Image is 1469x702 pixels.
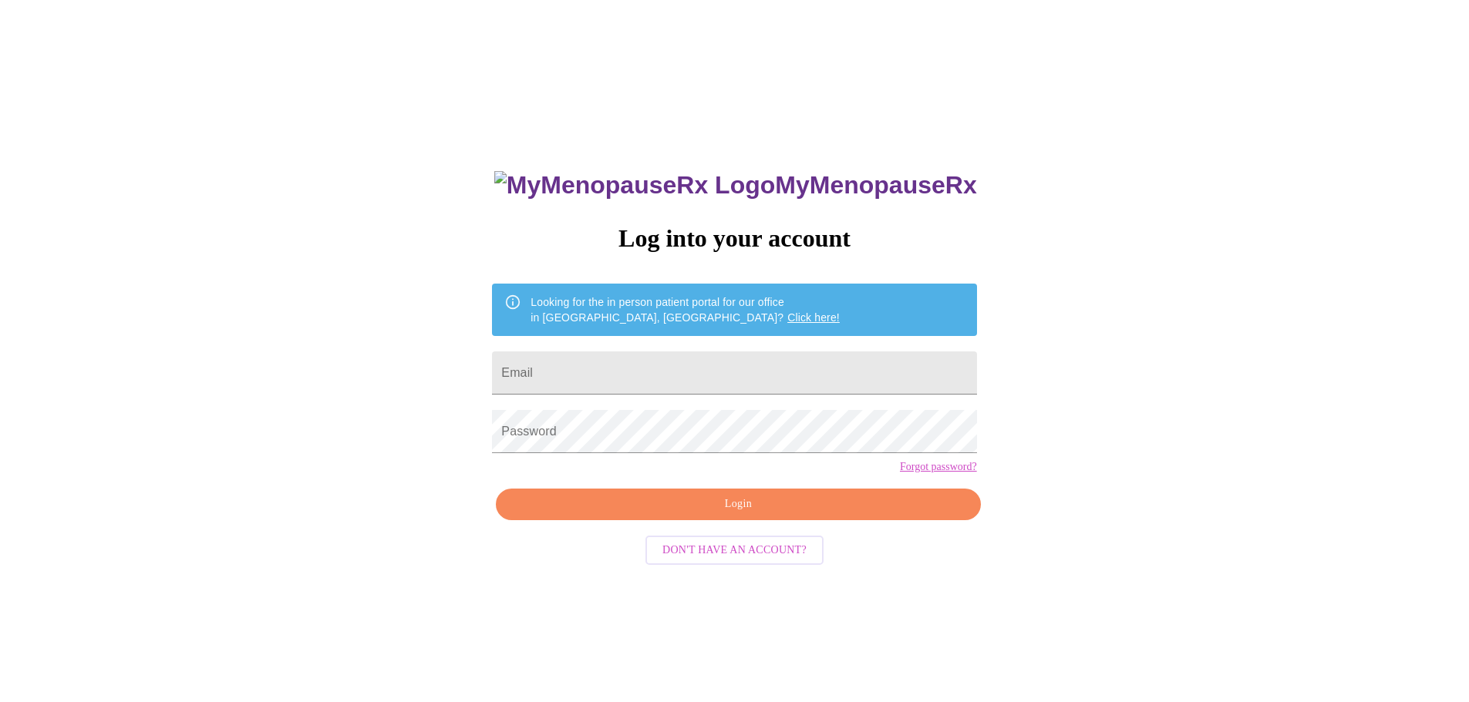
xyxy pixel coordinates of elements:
a: Forgot password? [900,461,977,473]
span: Login [514,495,962,514]
a: Don't have an account? [642,542,827,556]
div: Looking for the in person patient portal for our office in [GEOGRAPHIC_DATA], [GEOGRAPHIC_DATA]? [531,288,840,331]
a: Click here! [787,311,840,324]
button: Don't have an account? [645,536,824,566]
h3: MyMenopauseRx [494,171,977,200]
button: Login [496,489,980,520]
h3: Log into your account [492,224,976,253]
span: Don't have an account? [662,541,807,560]
img: MyMenopauseRx Logo [494,171,775,200]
